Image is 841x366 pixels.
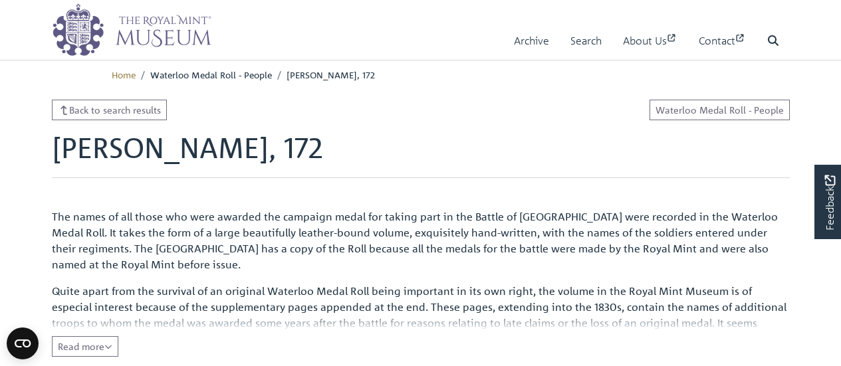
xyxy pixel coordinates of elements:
a: Archive [514,22,549,60]
a: Would you like to provide feedback? [814,165,841,239]
button: Open CMP widget [7,327,39,359]
a: About Us [623,22,677,60]
a: Contact [699,22,746,60]
span: Quite apart from the survival of an original Waterloo Medal Roll being important in its own right... [52,284,786,361]
a: Home [112,68,136,80]
span: The names of all those who were awarded the campaign medal for taking part in the Battle of [GEOG... [52,210,778,271]
span: Read more [58,340,112,352]
a: Waterloo Medal Roll - People [650,100,790,120]
a: Back to search results [52,100,168,120]
img: logo_wide.png [52,3,211,56]
a: Search [570,22,602,60]
button: Read all of the content [52,336,118,357]
span: Waterloo Medal Roll - People [150,68,272,80]
span: Feedback [822,175,838,230]
h1: [PERSON_NAME], 172 [52,131,790,177]
span: [PERSON_NAME], 172 [287,68,375,80]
